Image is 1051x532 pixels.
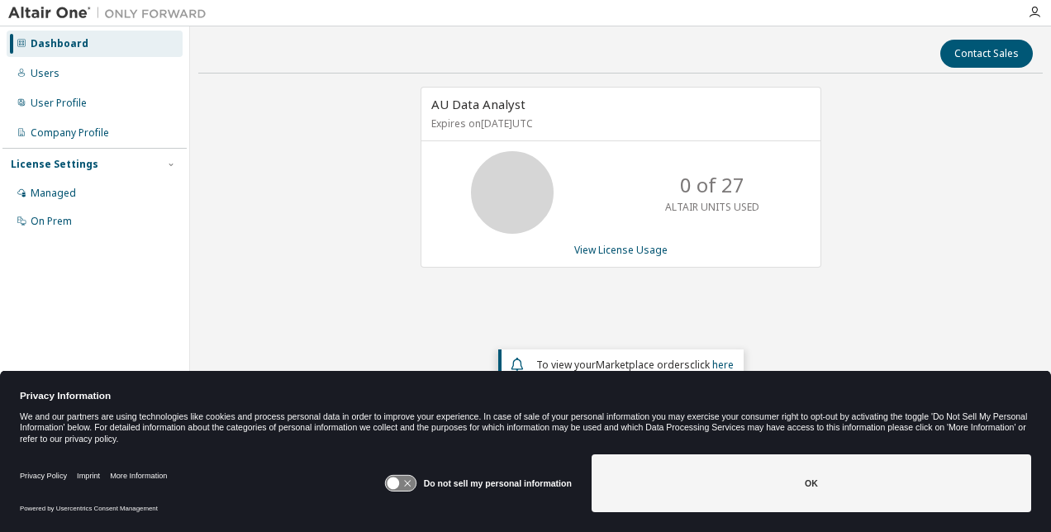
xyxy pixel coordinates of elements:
em: Marketplace orders [596,358,690,372]
div: Company Profile [31,126,109,140]
div: On Prem [31,215,72,228]
p: 0 of 27 [680,171,744,199]
div: Managed [31,187,76,200]
p: Expires on [DATE] UTC [431,116,806,131]
p: ALTAIR UNITS USED [665,200,759,214]
div: Dashboard [31,37,88,50]
div: User Profile [31,97,87,110]
a: here [712,358,734,372]
div: Users [31,67,59,80]
button: Contact Sales [940,40,1033,68]
span: To view your click [536,358,734,372]
span: AU Data Analyst [431,96,525,112]
img: Altair One [8,5,215,21]
a: View License Usage [574,243,668,257]
div: License Settings [11,158,98,171]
